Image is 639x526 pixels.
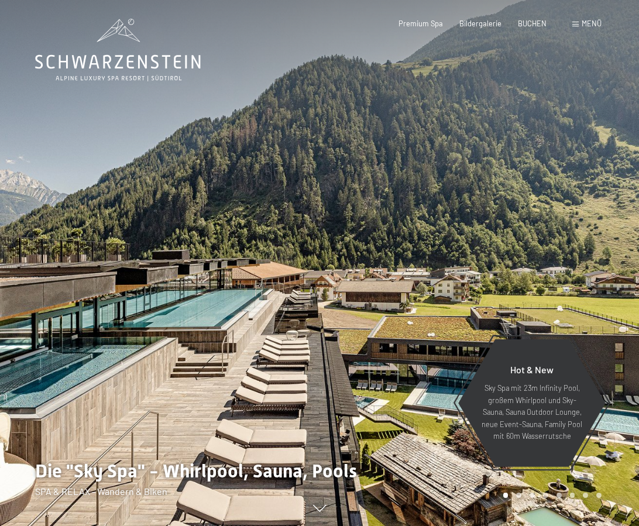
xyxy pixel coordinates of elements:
[530,493,535,498] div: Carousel Page 3
[518,19,547,28] a: BUCHEN
[516,493,521,498] div: Carousel Page 2
[596,493,602,498] div: Carousel Page 8
[570,493,575,498] div: Carousel Page 6
[458,339,606,467] a: Hot & New Sky Spa mit 23m Infinity Pool, großem Whirlpool und Sky-Sauna, Sauna Outdoor Lounge, ne...
[556,493,562,498] div: Carousel Page 5
[543,493,548,498] div: Carousel Page 4
[398,19,443,28] a: Premium Spa
[503,493,509,498] div: Carousel Page 1 (Current Slide)
[583,493,588,498] div: Carousel Page 7
[499,493,602,498] div: Carousel Pagination
[582,19,602,28] span: Menü
[510,364,554,375] span: Hot & New
[459,19,501,28] a: Bildergalerie
[481,382,583,442] p: Sky Spa mit 23m Infinity Pool, großem Whirlpool und Sky-Sauna, Sauna Outdoor Lounge, neue Event-S...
